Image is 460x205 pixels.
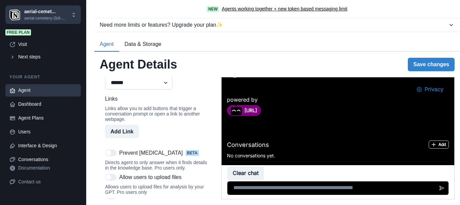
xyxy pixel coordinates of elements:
[186,150,199,156] span: beta
[222,77,454,199] iframe: Agent Chat
[222,5,347,12] a: Agents working together + new token based messaging limit
[105,125,139,138] button: Add Link
[18,156,77,163] div: Conversations
[105,184,210,195] div: Allows users to upload files for analysis by your GPT. Pro users only
[18,178,77,185] div: Contact us
[18,53,77,60] div: Next steps
[5,162,81,174] a: Documentation
[18,87,77,94] div: Agent
[119,149,183,157] p: Prevent [MEDICAL_DATA]
[18,164,77,172] div: Documentation
[207,6,219,12] span: New
[9,9,20,20] img: Chakra UI
[100,57,177,72] h2: Agent Details
[105,95,206,103] label: Links
[24,8,65,15] p: aerial-cemet...
[408,58,455,71] button: Save changes
[18,128,77,135] div: Users
[119,173,182,181] p: Allow users to upload files
[18,41,77,48] div: Visit
[24,15,65,21] p: aerial-cemetery-2b8-...
[105,106,210,122] div: Links allow you to add buttons that trigger a conversation prompt or open a link to another webpage.
[94,18,460,32] button: Need more limits or features? Upgrade your plan✨
[18,114,77,122] div: Agent Plans
[18,142,77,149] div: Interface & Design
[100,21,448,29] div: Need more limits or features? Upgrade your plan ✨
[119,37,167,52] button: Data & Storage
[18,101,77,108] div: Dashboard
[94,37,119,52] button: Agent
[5,5,81,24] button: Chakra UIaerial-cemet...aerial-cemetery-2b8-...
[5,74,81,80] p: Your agent
[5,29,31,35] span: Free plan
[105,160,210,171] div: Directs agent to only answer when it finds details in the knowledge base. Pro users only.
